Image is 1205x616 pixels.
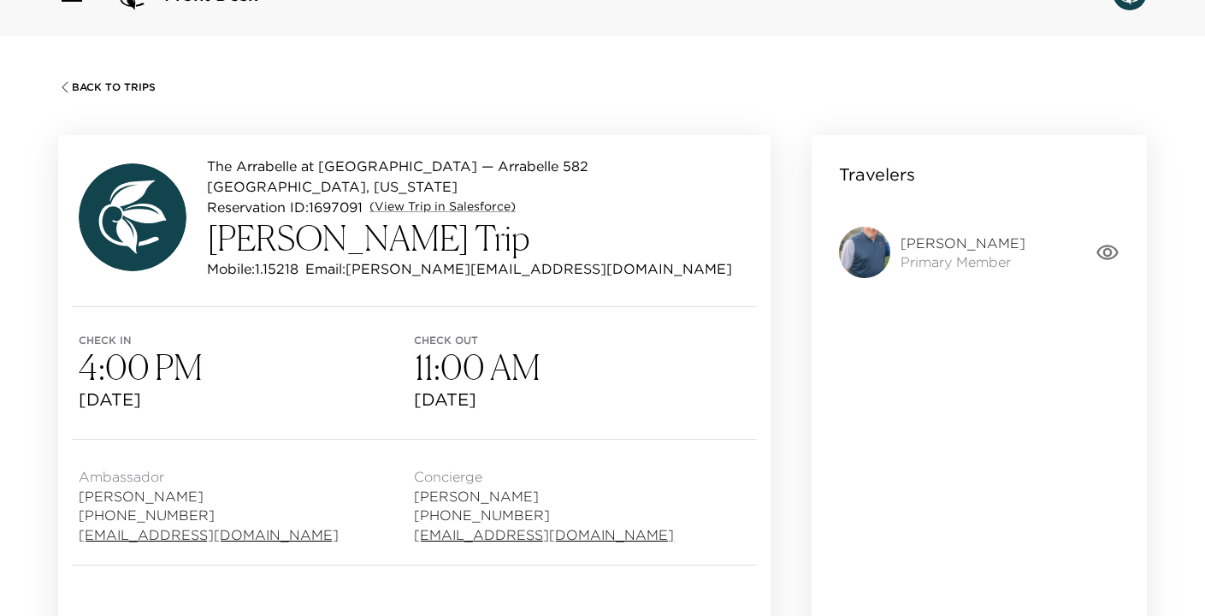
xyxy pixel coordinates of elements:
[414,335,749,346] span: Check out
[79,388,414,412] span: [DATE]
[305,258,732,279] p: Email: [PERSON_NAME][EMAIL_ADDRESS][DOMAIN_NAME]
[901,252,1025,271] span: Primary Member
[79,487,339,506] span: [PERSON_NAME]
[414,487,674,506] span: [PERSON_NAME]
[414,506,674,524] span: [PHONE_NUMBER]
[839,163,915,187] p: Travelers
[901,234,1025,252] span: [PERSON_NAME]
[839,227,890,278] img: 89H9YcLHmQAAAABJRU5ErkJggg==
[79,467,339,486] span: Ambassador
[414,467,674,486] span: Concierge
[79,506,339,524] span: [PHONE_NUMBER]
[58,80,156,94] button: Back To Trips
[414,388,749,412] span: [DATE]
[79,163,186,271] img: avatar.4afec266560d411620d96f9f038fe73f.svg
[369,198,516,216] a: (View Trip in Salesforce)
[79,335,414,346] span: Check in
[79,346,414,388] h3: 4:00 PM
[79,525,339,544] a: [EMAIL_ADDRESS][DOMAIN_NAME]
[414,346,749,388] h3: 11:00 AM
[207,156,750,197] p: The Arrabelle at [GEOGRAPHIC_DATA] — Arrabelle 582 [GEOGRAPHIC_DATA], [US_STATE]
[72,81,156,93] span: Back To Trips
[207,217,750,258] h3: [PERSON_NAME] Trip
[207,258,298,279] p: Mobile: 1.15218
[414,525,674,544] a: [EMAIL_ADDRESS][DOMAIN_NAME]
[207,197,363,217] p: Reservation ID: 1697091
